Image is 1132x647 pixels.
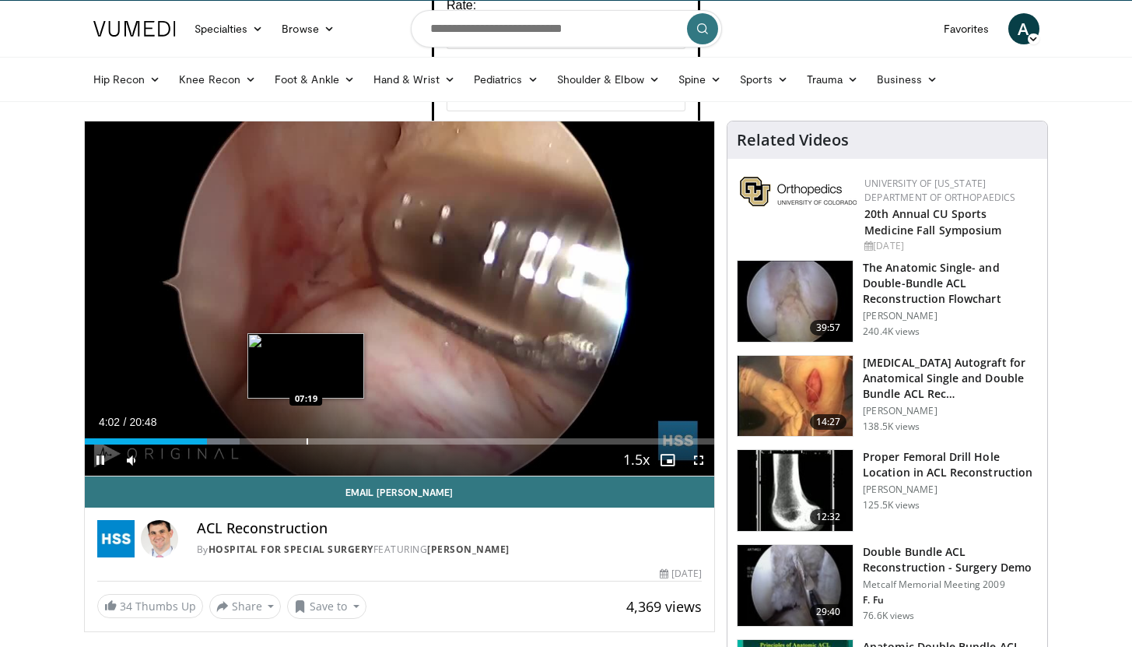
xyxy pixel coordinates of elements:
img: 355603a8-37da-49b6-856f-e00d7e9307d3.png.150x105_q85_autocrop_double_scale_upscale_version-0.2.png [740,177,857,206]
a: [PERSON_NAME] [427,543,510,556]
p: 138.5K views [863,420,920,433]
span: 20:48 [129,416,156,428]
button: Share [209,594,282,619]
button: Pause [85,445,116,476]
a: 20th Annual CU Sports Medicine Fall Symposium [864,206,1001,237]
a: 39:57 The Anatomic Single- and Double-Bundle ACL Reconstruction Flowchart [PERSON_NAME] 240.4K views [737,260,1038,343]
a: University of [US_STATE] Department of Orthopaedics [864,177,1015,204]
a: Foot & Ankle [265,64,364,95]
a: 34 Thumbs Up [97,594,203,618]
a: Specialties [185,13,273,44]
a: A [1008,13,1039,44]
h3: Double Bundle ACL Reconstruction - Surgery Demo [863,544,1038,575]
a: Knee Recon [170,64,265,95]
a: Shoulder & Elbow [548,64,669,95]
h3: Proper Femoral Drill Hole Location in ACL Reconstruction [863,449,1038,480]
input: Search topics, interventions [411,10,722,47]
a: Hospital for Special Surgery [209,543,373,556]
a: 12:32 Proper Femoral Drill Hole Location in ACL Reconstruction [PERSON_NAME] 125.5K views [737,449,1038,532]
a: Email [PERSON_NAME] [85,476,715,508]
span: 4,369 views [626,597,702,616]
span: 39:57 [810,320,847,336]
button: Fullscreen [683,445,714,476]
span: 34 [120,599,132,614]
a: Spine [669,64,731,95]
a: Business [867,64,947,95]
a: Browse [272,13,344,44]
span: 12:32 [810,509,847,525]
span: 14:27 [810,414,847,430]
p: F. Fu [863,594,1038,607]
div: [DATE] [660,567,702,581]
img: Avatar [141,520,178,557]
h4: Related Videos [737,131,849,149]
img: 281064_0003_1.png.150x105_q85_crop-smart_upscale.jpg [738,356,853,437]
p: [PERSON_NAME] [863,483,1038,496]
div: By FEATURING [197,543,703,557]
span: 29:40 [810,604,847,620]
span: 4:02 [99,416,120,428]
button: Save to [287,594,366,619]
a: Favorites [934,13,999,44]
img: Fu_0_3.png.150x105_q85_crop-smart_upscale.jpg [738,261,853,342]
button: Mute [116,445,147,476]
button: Playback Rate [621,445,652,476]
a: Trauma [797,64,868,95]
a: Sports [731,64,797,95]
p: Metcalf Memorial Meeting 2009 [863,578,1038,591]
h3: [MEDICAL_DATA] Autograft for Anatomical Single and Double Bundle ACL Rec… [863,355,1038,402]
div: Progress Bar [85,438,715,445]
div: [DATE] [864,239,1035,253]
button: Enable picture-in-picture mode [652,445,683,476]
span: / [124,416,127,428]
img: image.jpeg [247,333,364,399]
img: Hospital for Special Surgery [97,520,135,557]
p: 125.5K views [863,499,920,512]
p: [PERSON_NAME] [863,405,1038,417]
p: [PERSON_NAME] [863,310,1038,322]
a: Pediatrics [464,64,548,95]
a: Hand & Wrist [364,64,464,95]
p: 240.4K views [863,325,920,338]
img: VuMedi Logo [93,21,176,37]
video-js: Video Player [85,121,715,476]
h4: ACL Reconstruction [197,520,703,537]
a: 29:40 Double Bundle ACL Reconstruction - Surgery Demo Metcalf Memorial Meeting 2009 F. Fu 76.6K v... [737,544,1038,627]
p: 76.6K views [863,610,914,622]
a: 14:27 [MEDICAL_DATA] Autograft for Anatomical Single and Double Bundle ACL Rec… [PERSON_NAME] 138... [737,355,1038,438]
img: ffu_3.png.150x105_q85_crop-smart_upscale.jpg [738,545,853,626]
a: Hip Recon [84,64,170,95]
h3: The Anatomic Single- and Double-Bundle ACL Reconstruction Flowchart [863,260,1038,307]
img: Title_01_100001165_3.jpg.150x105_q85_crop-smart_upscale.jpg [738,450,853,531]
